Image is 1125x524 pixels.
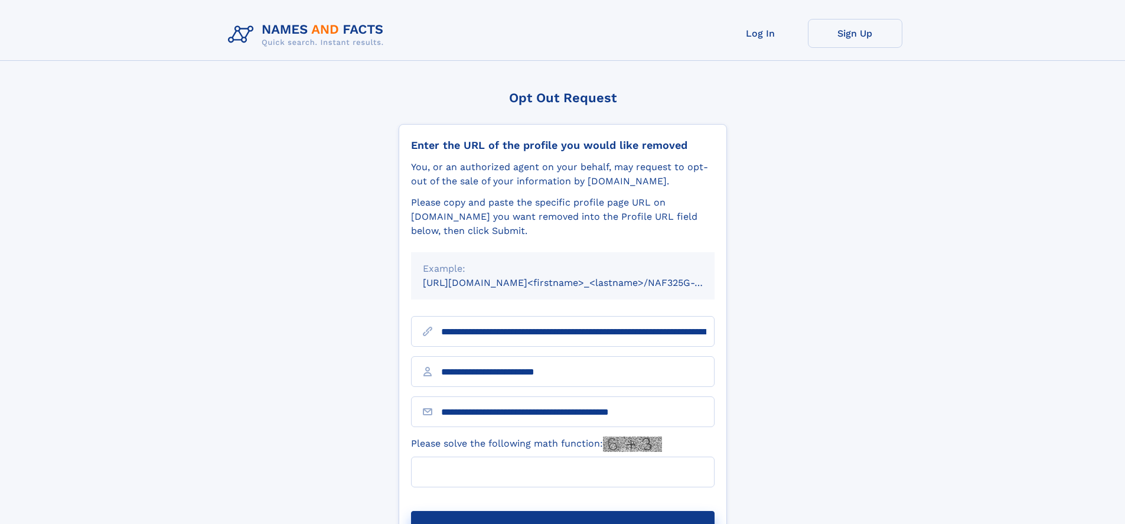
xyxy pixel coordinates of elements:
div: Opt Out Request [399,90,727,105]
small: [URL][DOMAIN_NAME]<firstname>_<lastname>/NAF325G-xxxxxxxx [423,277,737,288]
a: Log In [713,19,808,48]
label: Please solve the following math function: [411,437,662,452]
img: Logo Names and Facts [223,19,393,51]
div: You, or an authorized agent on your behalf, may request to opt-out of the sale of your informatio... [411,160,715,188]
div: Example: [423,262,703,276]
a: Sign Up [808,19,902,48]
div: Please copy and paste the specific profile page URL on [DOMAIN_NAME] you want removed into the Pr... [411,196,715,238]
div: Enter the URL of the profile you would like removed [411,139,715,152]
